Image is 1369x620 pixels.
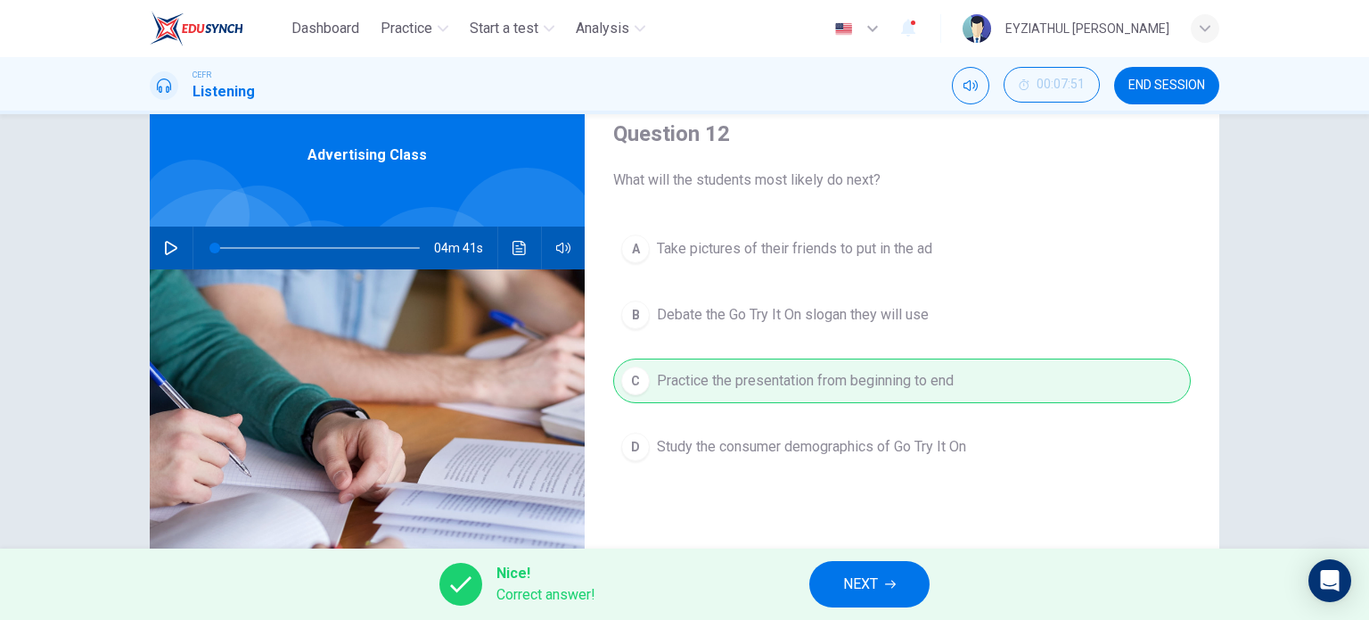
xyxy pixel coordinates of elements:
div: Mute [952,67,989,104]
img: EduSynch logo [150,11,243,46]
div: EYZIATHUL [PERSON_NAME] [1005,18,1169,39]
span: What will the students most likely do next? [613,169,1191,191]
span: NEXT [843,572,878,597]
span: Advertising Class [307,145,427,166]
span: Dashboard [291,18,359,39]
span: CEFR [193,69,211,81]
button: Dashboard [284,12,366,45]
button: END SESSION [1114,67,1219,104]
div: Open Intercom Messenger [1308,559,1351,602]
img: en [832,22,855,36]
span: Start a test [470,18,538,39]
img: Profile picture [963,14,991,43]
span: 00:07:51 [1037,78,1085,92]
span: 04m 41s [434,227,497,269]
button: Practice [373,12,455,45]
button: Start a test [463,12,562,45]
span: Practice [381,18,432,39]
h1: Listening [193,81,255,103]
h4: Question 12 [613,120,1191,148]
button: NEXT [809,561,930,608]
button: Analysis [569,12,652,45]
div: Hide [1004,67,1100,104]
span: Analysis [576,18,629,39]
button: Click to see the audio transcription [505,227,534,269]
span: Correct answer! [496,584,595,606]
span: END SESSION [1128,79,1205,93]
button: 00:07:51 [1004,67,1100,103]
a: EduSynch logo [150,11,284,46]
span: Nice! [496,563,595,584]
